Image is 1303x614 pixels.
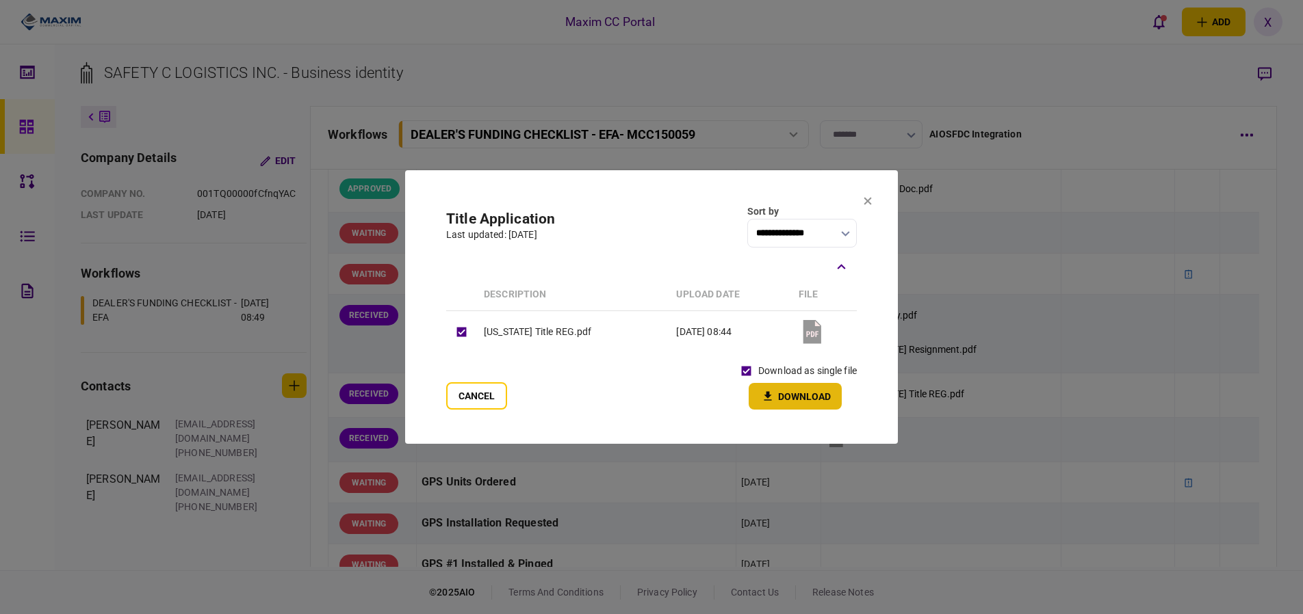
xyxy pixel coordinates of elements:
[446,211,555,228] h2: Title Application
[669,311,792,353] td: [DATE] 08:44
[446,228,555,242] div: last updated: [DATE]
[758,364,857,378] label: download as single file
[792,279,857,311] th: file
[477,311,669,353] td: [US_STATE] Title REG.pdf
[747,204,857,219] div: Sort by
[749,383,842,410] button: Download
[446,382,507,410] button: Cancel
[477,279,669,311] th: Description
[669,279,792,311] th: upload date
